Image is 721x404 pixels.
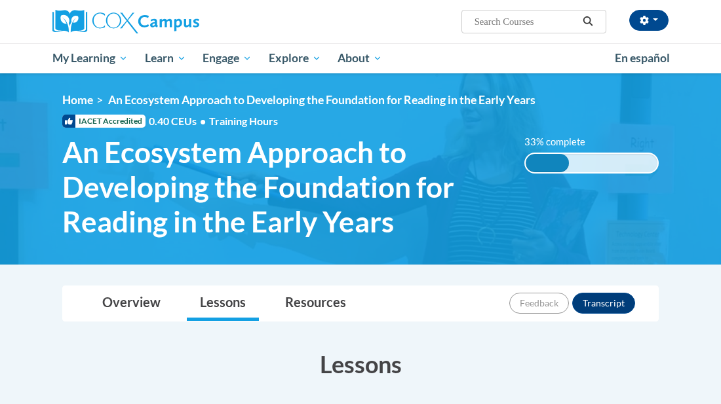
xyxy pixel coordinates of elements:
[145,50,186,66] span: Learn
[203,50,252,66] span: Engage
[43,43,678,73] div: Main menu
[44,43,136,73] a: My Learning
[52,10,199,33] img: Cox Campus
[615,51,670,65] span: En español
[524,135,600,149] label: 33% complete
[269,50,321,66] span: Explore
[578,14,598,29] button: Search
[209,115,278,127] span: Training Hours
[149,114,209,128] span: 0.40 CEUs
[606,45,678,72] a: En español
[194,43,260,73] a: Engage
[62,115,146,128] span: IACET Accredited
[509,293,569,314] button: Feedback
[62,93,93,107] a: Home
[108,93,536,107] span: An Ecosystem Approach to Developing the Foundation for Reading in the Early Years
[572,293,635,314] button: Transcript
[473,14,578,29] input: Search Courses
[338,50,382,66] span: About
[260,43,330,73] a: Explore
[330,43,391,73] a: About
[629,10,669,31] button: Account Settings
[272,286,359,321] a: Resources
[187,286,259,321] a: Lessons
[52,10,244,33] a: Cox Campus
[89,286,174,321] a: Overview
[52,50,128,66] span: My Learning
[526,154,569,172] div: 33% complete
[62,348,659,380] h3: Lessons
[200,115,206,127] span: •
[62,135,505,238] span: An Ecosystem Approach to Developing the Foundation for Reading in the Early Years
[136,43,195,73] a: Learn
